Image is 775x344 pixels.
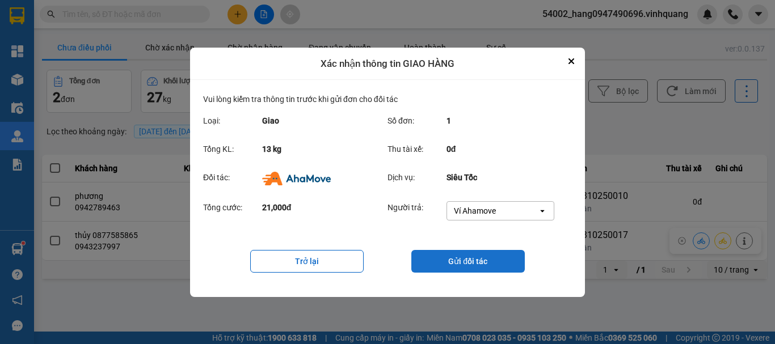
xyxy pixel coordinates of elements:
[190,48,585,297] div: dialog
[203,201,262,220] div: Tổng cước:
[411,250,525,273] button: Gửi đối tác
[86,19,240,31] strong: CÔNG TY TNHH VĨNH QUANG
[250,250,364,273] button: Trở lại
[12,18,65,71] img: logo
[203,93,572,110] div: Vui lòng kiểm tra thông tin trước khi gửi đơn cho đối tác
[387,114,447,127] div: Số đơn:
[447,114,561,127] div: 1
[203,143,262,155] div: Tổng KL:
[262,201,377,220] div: 21,000đ
[387,171,447,185] div: Dịch vụ:
[538,206,547,215] svg: open
[565,54,578,68] button: Close
[262,172,331,185] img: Ahamove
[190,48,585,80] div: Xác nhận thông tin GIAO HÀNG
[447,143,561,155] div: 0đ
[262,114,377,127] div: Giao
[262,143,377,155] div: 13 kg
[113,60,140,69] span: Website
[203,171,262,185] div: Đối tác:
[117,33,209,45] strong: PHIẾU GỬI HÀNG
[447,171,561,185] div: Siêu Tốc
[203,114,262,127] div: Loại:
[113,58,213,69] strong: : [DOMAIN_NAME]
[126,48,200,56] strong: Hotline : 0889 23 23 23
[454,205,496,216] div: Ví Ahamove
[387,143,447,155] div: Thu tài xế:
[387,201,447,220] div: Người trả:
